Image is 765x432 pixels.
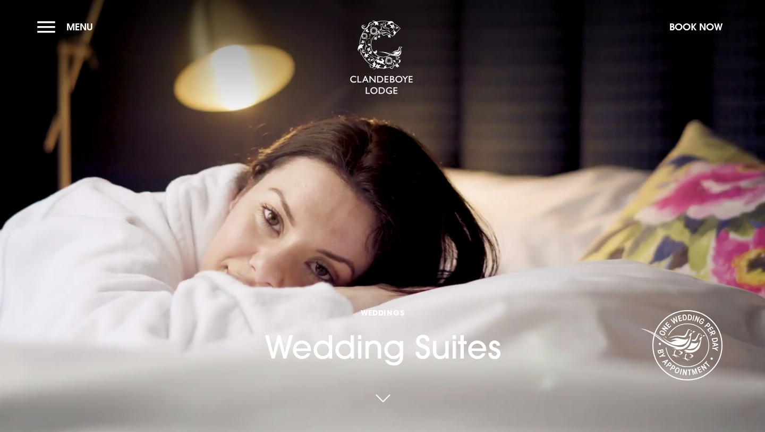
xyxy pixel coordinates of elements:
[350,21,413,95] img: Clandeboye Lodge
[265,308,501,366] h1: Wedding Suites
[66,21,93,33] span: Menu
[37,15,98,38] button: Menu
[664,15,728,38] button: Book Now
[265,308,501,318] span: Weddings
